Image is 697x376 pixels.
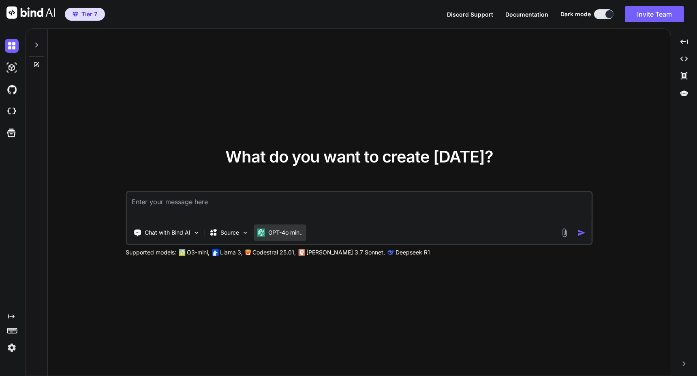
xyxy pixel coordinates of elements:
[505,11,548,18] span: Documentation
[245,250,251,255] img: Mistral-AI
[306,248,385,256] p: [PERSON_NAME] 3.7 Sonnet,
[577,229,586,237] img: icon
[560,10,591,18] span: Dark mode
[5,341,19,355] img: settings
[387,249,394,256] img: claude
[179,249,185,256] img: GPT-4
[81,10,97,18] span: Tier 7
[65,8,105,21] button: premiumTier 7
[447,11,493,18] span: Discord Support
[193,229,200,236] img: Pick Tools
[625,6,684,22] button: Invite Team
[252,248,296,256] p: Codestral 25.01,
[220,248,243,256] p: Llama 3,
[5,105,19,118] img: cloudideIcon
[145,229,190,237] p: Chat with Bind AI
[257,229,265,237] img: GPT-4o mini
[73,12,78,17] img: premium
[225,147,493,167] span: What do you want to create [DATE]?
[505,10,548,19] button: Documentation
[242,229,248,236] img: Pick Models
[220,229,239,237] p: Source
[5,39,19,53] img: darkChat
[126,248,176,256] p: Supported models:
[447,10,493,19] button: Discord Support
[298,249,305,256] img: claude
[5,61,19,75] img: darkAi-studio
[6,6,55,19] img: Bind AI
[560,228,569,237] img: attachment
[396,248,430,256] p: Deepseek R1
[212,249,218,256] img: Llama2
[268,229,303,237] p: GPT-4o min..
[5,83,19,96] img: githubDark
[187,248,210,256] p: O3-mini,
